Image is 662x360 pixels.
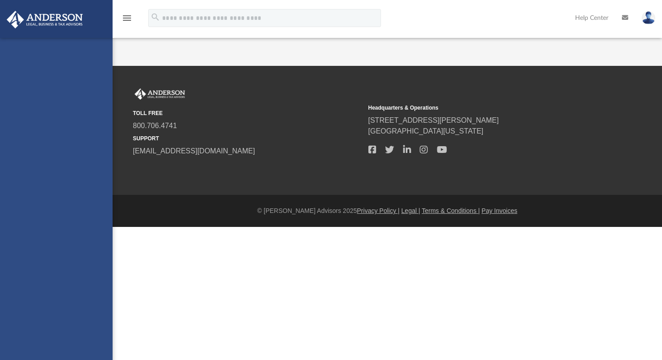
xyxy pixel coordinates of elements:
[133,122,177,129] a: 800.706.4741
[401,207,420,214] a: Legal |
[481,207,517,214] a: Pay Invoices
[4,11,86,28] img: Anderson Advisors Platinum Portal
[368,127,484,135] a: [GEOGRAPHIC_DATA][US_STATE]
[122,17,132,23] a: menu
[357,207,400,214] a: Privacy Policy |
[642,11,655,24] img: User Pic
[368,104,598,112] small: Headquarters & Operations
[133,109,362,117] small: TOLL FREE
[150,12,160,22] i: search
[133,134,362,143] small: SUPPORT
[368,116,499,124] a: [STREET_ADDRESS][PERSON_NAME]
[122,13,132,23] i: menu
[133,147,255,155] a: [EMAIL_ADDRESS][DOMAIN_NAME]
[422,207,480,214] a: Terms & Conditions |
[133,88,187,100] img: Anderson Advisors Platinum Portal
[113,206,662,216] div: © [PERSON_NAME] Advisors 2025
